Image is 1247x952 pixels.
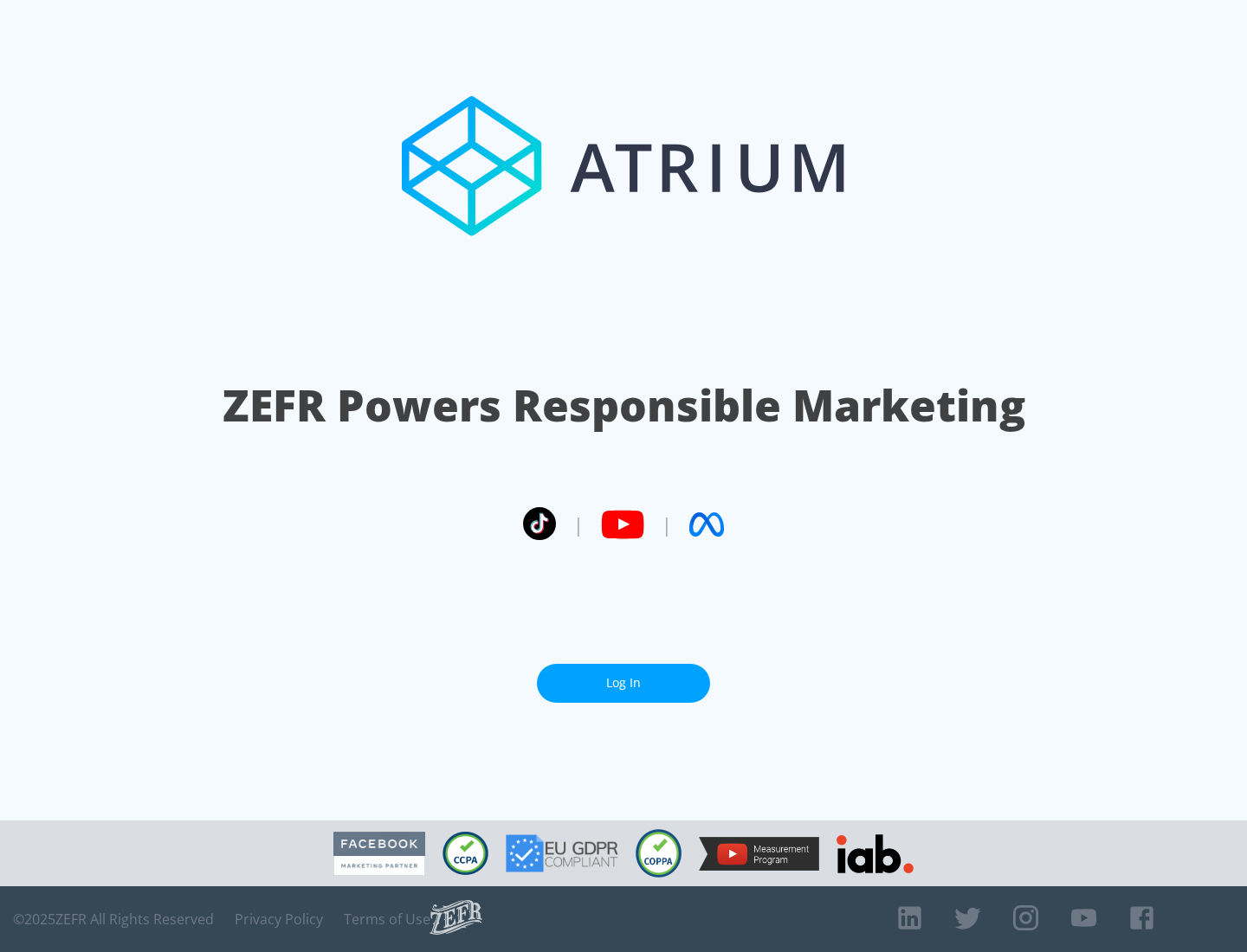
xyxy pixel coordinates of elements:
img: COPPA Compliant [636,829,682,878]
img: GDPR Compliant [506,834,618,872]
span: | [573,511,584,537]
a: Terms of Use [344,910,430,928]
img: YouTube Measurement Program [699,837,819,871]
span: | [662,511,672,537]
h1: ZEFR Powers Responsible Marketing [223,376,1025,435]
a: Privacy Policy [235,910,323,928]
span: © 2025 ZEFR All Rights Reserved [13,910,214,928]
a: Log In [537,664,710,703]
img: Facebook Marketing Partner [333,832,425,876]
img: IAB [837,834,914,873]
img: CCPA Compliant [443,832,488,875]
